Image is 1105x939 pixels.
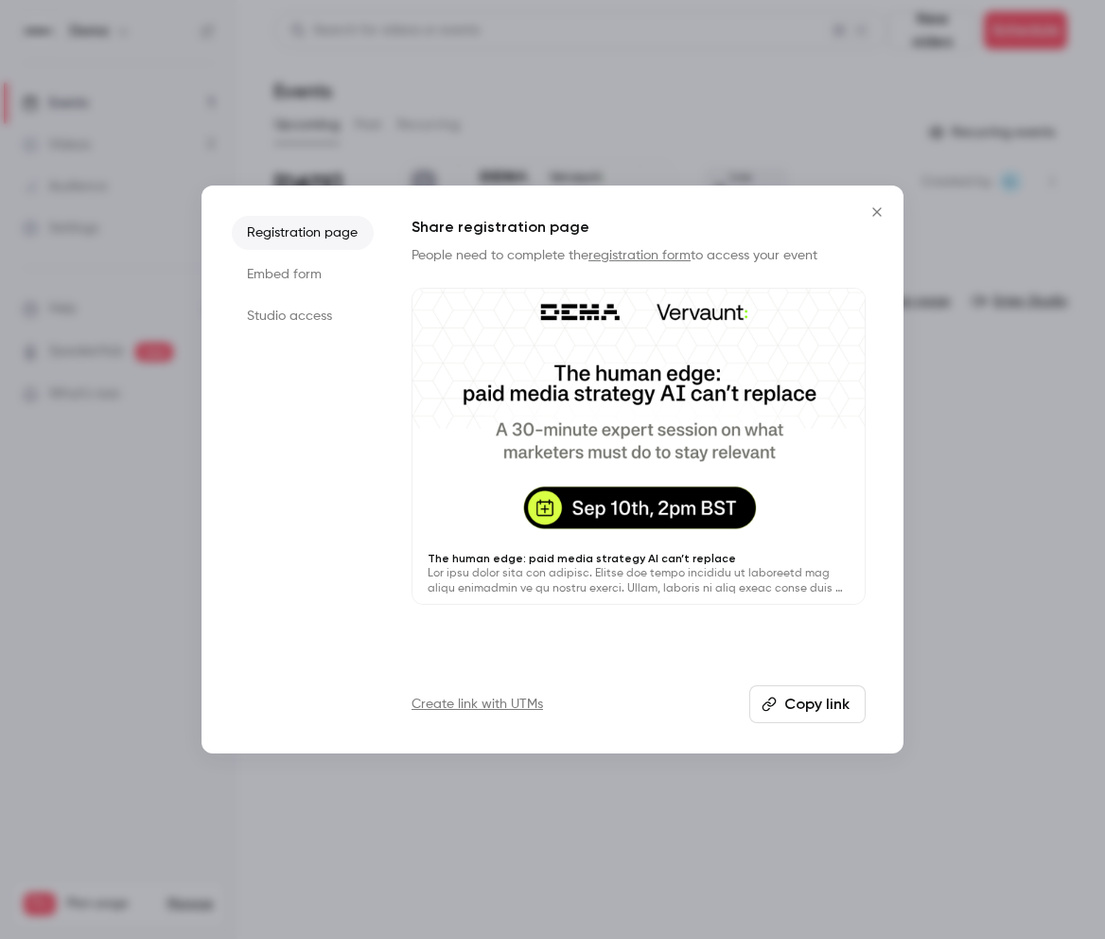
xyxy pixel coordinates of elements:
[428,566,850,596] p: Lor ipsu dolor sita con adipisc. Elitse doe tempo incididu ut laboreetd mag aliqu enimadmin ve qu...
[232,216,374,250] li: Registration page
[588,249,691,262] a: registration form
[749,685,866,723] button: Copy link
[232,257,374,292] li: Embed form
[428,551,850,566] p: The human edge: paid media strategy AI can’t replace
[412,288,866,605] a: The human edge: paid media strategy AI can’t replaceLor ipsu dolor sita con adipisc. Elitse doe t...
[232,299,374,333] li: Studio access
[412,216,866,239] h1: Share registration page
[412,695,543,714] a: Create link with UTMs
[412,246,866,265] p: People need to complete the to access your event
[858,193,896,231] button: Close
